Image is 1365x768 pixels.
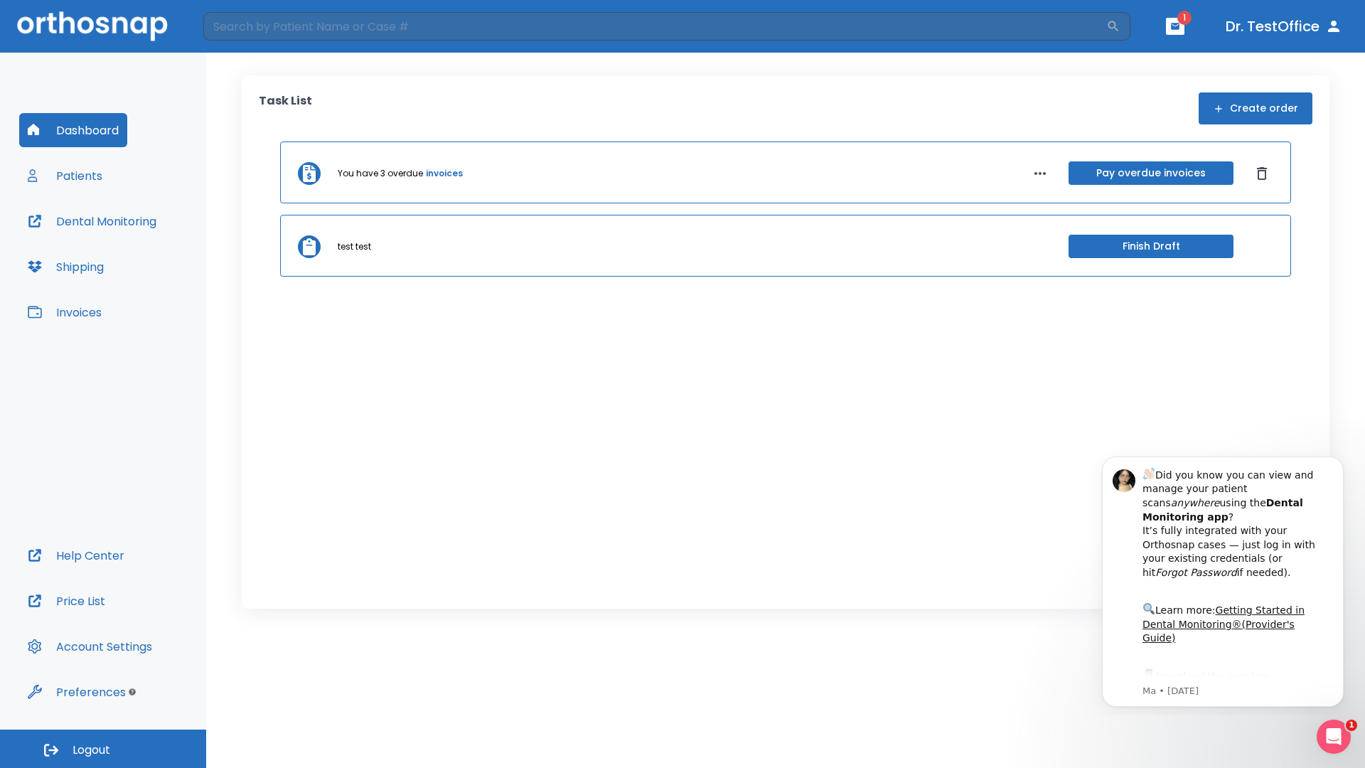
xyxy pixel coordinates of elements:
[73,742,110,758] span: Logout
[126,686,139,698] div: Tooltip anchor
[19,204,165,238] button: Dental Monitoring
[62,223,241,296] div: Download the app: | ​ Let us know if you need help getting started!
[1199,92,1312,124] button: Create order
[1220,14,1348,39] button: Dr. TestOffice
[19,159,111,193] button: Patients
[19,295,110,329] button: Invoices
[338,240,371,253] p: test test
[426,167,463,180] a: invoices
[19,675,134,709] button: Preferences
[19,113,127,147] button: Dashboard
[203,12,1106,41] input: Search by Patient Name or Case #
[19,629,161,663] button: Account Settings
[259,92,312,124] p: Task List
[1069,235,1233,258] button: Finish Draft
[338,167,423,180] p: You have 3 overdue
[19,584,114,618] button: Price List
[1317,720,1351,754] iframe: Intercom live chat
[19,538,133,572] button: Help Center
[1251,162,1273,185] button: Dismiss
[19,250,112,284] button: Shipping
[241,22,252,33] button: Dismiss notification
[17,11,168,41] img: Orthosnap
[1177,11,1192,25] span: 1
[1346,720,1357,731] span: 1
[1081,444,1365,715] iframe: Intercom notifications message
[62,227,188,252] a: App Store
[62,241,241,254] p: Message from Ma, sent 5w ago
[1069,161,1233,185] button: Pay overdue invoices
